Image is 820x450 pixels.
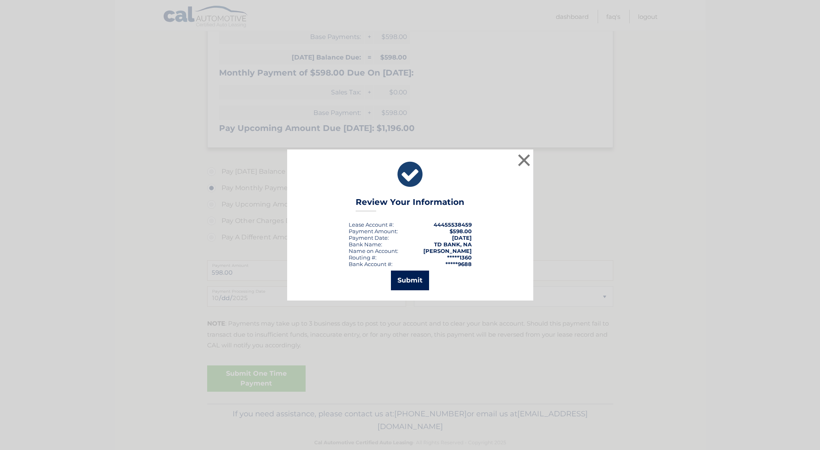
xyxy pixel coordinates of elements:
h3: Review Your Information [356,197,464,211]
button: × [516,152,532,168]
strong: 44455538459 [434,221,472,228]
div: Payment Amount: [349,228,398,234]
strong: TD BANK, NA [434,241,472,248]
strong: [PERSON_NAME] [423,248,472,254]
div: Bank Account #: [349,261,393,267]
span: [DATE] [452,234,472,241]
button: Submit [391,271,429,290]
span: Payment Date [349,234,388,241]
div: Lease Account #: [349,221,394,228]
div: : [349,234,389,241]
div: Bank Name: [349,241,382,248]
span: $598.00 [450,228,472,234]
div: Name on Account: [349,248,398,254]
div: Routing #: [349,254,377,261]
